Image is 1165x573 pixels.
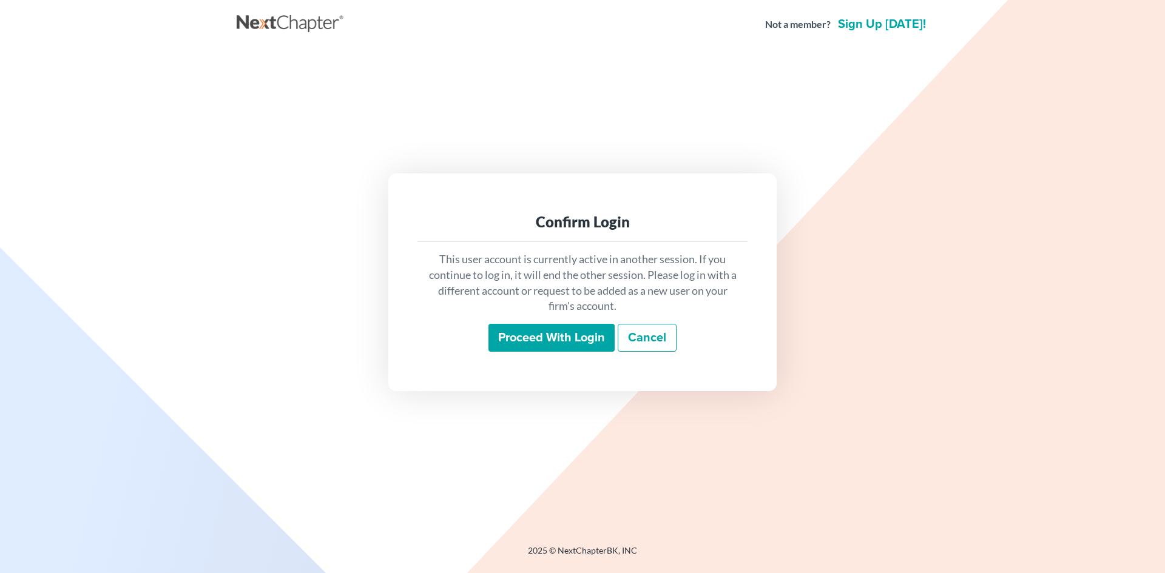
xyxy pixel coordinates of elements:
p: This user account is currently active in another session. If you continue to log in, it will end ... [427,252,738,314]
div: Confirm Login [427,212,738,232]
a: Cancel [618,324,677,352]
input: Proceed with login [488,324,615,352]
div: 2025 © NextChapterBK, INC [237,545,928,566]
strong: Not a member? [765,18,831,32]
a: Sign up [DATE]! [836,18,928,30]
